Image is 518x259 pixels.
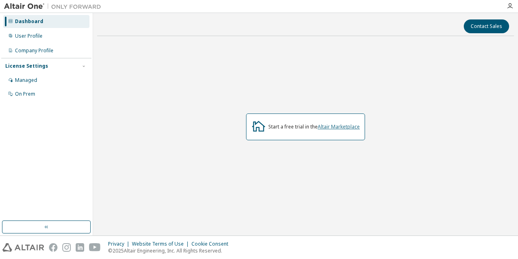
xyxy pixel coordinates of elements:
[2,243,44,252] img: altair_logo.svg
[191,241,233,247] div: Cookie Consent
[15,47,53,54] div: Company Profile
[15,18,43,25] div: Dashboard
[108,241,132,247] div: Privacy
[268,124,360,130] div: Start a free trial in the
[108,247,233,254] p: © 2025 Altair Engineering, Inc. All Rights Reserved.
[62,243,71,252] img: instagram.svg
[89,243,101,252] img: youtube.svg
[318,123,360,130] a: Altair Marketplace
[15,91,35,97] div: On Prem
[5,63,48,69] div: License Settings
[76,243,84,252] img: linkedin.svg
[464,19,509,33] button: Contact Sales
[49,243,57,252] img: facebook.svg
[4,2,105,11] img: Altair One
[15,33,42,39] div: User Profile
[132,241,191,247] div: Website Terms of Use
[15,77,37,83] div: Managed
